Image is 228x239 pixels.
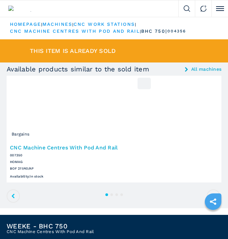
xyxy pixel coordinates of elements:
img: Search [184,5,190,12]
img: Ferwood [8,6,35,12]
h3: 007350 HOMAG BOF 211/40/AP [10,152,218,172]
button: 3 [115,193,118,196]
h1: WEEKE - BHC 750 [7,223,94,229]
a: HOMEPAGE [10,21,41,27]
div: Availability : in stock [10,174,218,179]
a: All machines [191,67,221,71]
p: 004356 [167,28,186,34]
a: cnc work stations [74,21,135,27]
button: 1 [105,193,108,196]
button: Click to toggle menu [211,0,228,17]
span: | [72,22,74,27]
h2: CNC Machine Centres With Pod And Rail [7,229,94,234]
img: Contact us [200,5,207,12]
button: 2 [110,193,113,196]
button: 4 [120,193,123,196]
span: | [135,22,136,27]
span: This item is already sold [30,48,116,54]
span: | [41,22,42,27]
h3: Available products similar to the sold item [7,66,149,72]
a: machines [42,21,72,27]
a: sharethis [205,193,221,210]
a: CNC Machine Centres With Pod And Rail HOMAG BOF 211/40/APBargains007350CNC Machine Centres With P... [7,76,221,182]
p: bhc 750 | [141,28,167,35]
span: Bargains [10,130,31,138]
a: cnc machine centres with pod and rail [10,28,140,34]
span: | [140,29,141,34]
iframe: Chat [200,209,223,234]
h3: CNC Machine Centres With Pod And Rail [10,145,218,150]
